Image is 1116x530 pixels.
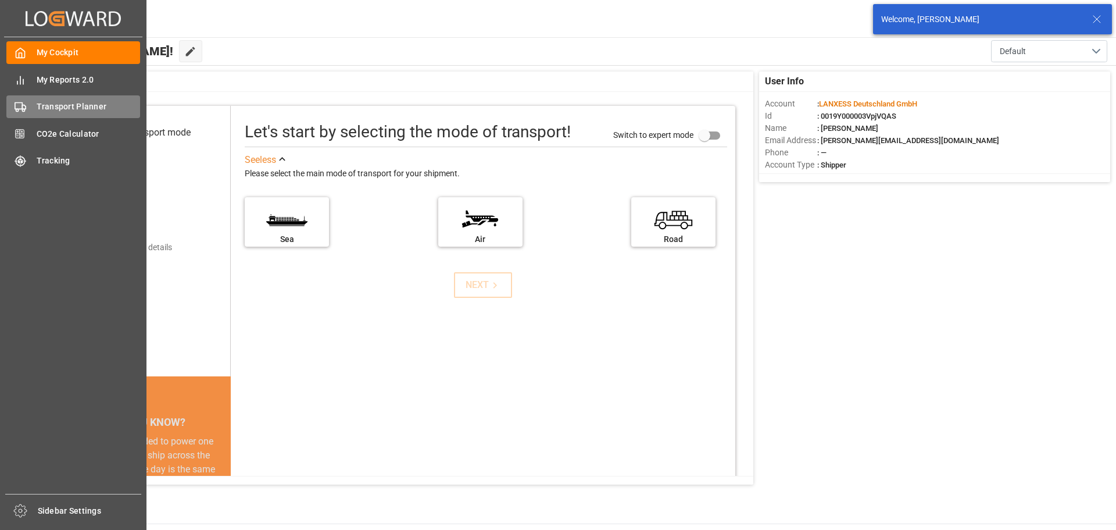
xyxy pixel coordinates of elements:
span: Switch to expert mode [613,130,693,139]
a: Transport Planner [6,95,140,118]
div: Sea [251,233,323,246]
span: CO2e Calculator [37,128,141,140]
div: Please select the main mode of transport for your shipment. [245,167,727,181]
a: Tracking [6,150,140,172]
span: : [PERSON_NAME] [817,124,878,133]
span: My Cockpit [37,47,141,59]
span: Default [1000,45,1026,58]
span: Email Address [765,134,817,147]
span: Phone [765,147,817,159]
span: My Reports 2.0 [37,74,141,86]
span: User Info [765,74,804,88]
span: Hello [PERSON_NAME]! [48,40,173,62]
span: LANXESS Deutschland GmbH [819,99,917,108]
span: Account [765,98,817,110]
div: The energy needed to power one large container ship across the ocean in a single day is the same ... [77,435,217,518]
a: CO2e Calculator [6,122,140,145]
div: Welcome, [PERSON_NAME] [881,13,1081,26]
div: DID YOU KNOW? [63,410,231,435]
span: : Shipper [817,161,846,169]
a: My Cockpit [6,41,140,64]
span: Name [765,122,817,134]
span: Account Type [765,159,817,171]
span: Id [765,110,817,122]
span: : 0019Y000003VpjVQAS [817,112,896,120]
span: Tracking [37,155,141,167]
div: Air [444,233,517,246]
div: NEXT [466,278,501,292]
button: open menu [991,40,1107,62]
span: : — [817,148,827,157]
a: My Reports 2.0 [6,68,140,91]
button: NEXT [454,272,512,298]
span: : [PERSON_NAME][EMAIL_ADDRESS][DOMAIN_NAME] [817,136,999,145]
span: Sidebar Settings [38,505,142,517]
span: : [817,99,917,108]
span: Transport Planner [37,101,141,113]
div: Let's start by selecting the mode of transport! [245,120,571,144]
div: Road [637,233,710,246]
div: See less [245,153,276,167]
